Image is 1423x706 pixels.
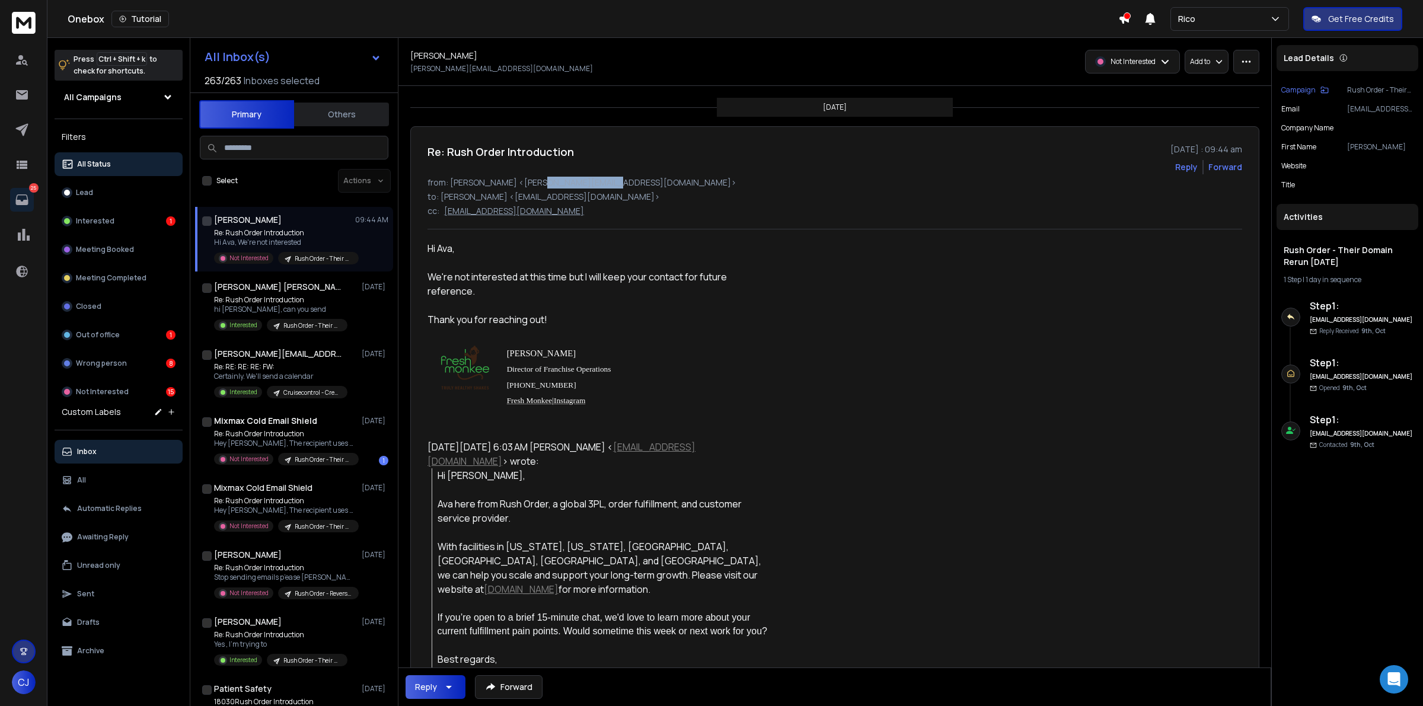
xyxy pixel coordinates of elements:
[410,50,477,62] h1: [PERSON_NAME]
[55,639,183,663] button: Archive
[55,380,183,404] button: Not Interested15
[438,612,767,636] span: If you’re open to a brief 15-minute chat, we'd love to learn more about your current fulfillment ...
[64,91,122,103] h1: All Campaigns
[195,45,391,69] button: All Inbox(s)
[55,209,183,233] button: Interested1
[362,416,388,426] p: [DATE]
[1190,57,1210,66] p: Add to
[244,74,320,88] h3: Inboxes selected
[97,52,147,66] span: Ctrl + Shift + k
[214,214,282,226] h1: [PERSON_NAME]
[294,101,389,127] button: Others
[55,295,183,318] button: Closed
[55,152,183,176] button: All Status
[76,330,120,340] p: Out of office
[111,11,169,27] button: Tutorial
[1284,275,1411,285] div: |
[76,188,93,197] p: Lead
[1380,665,1408,694] div: Open Intercom Messenger
[1281,180,1295,190] p: Title
[29,183,39,193] p: 25
[415,681,437,693] div: Reply
[205,51,270,63] h1: All Inbox(s)
[427,177,1242,189] p: from: [PERSON_NAME] <[PERSON_NAME][EMAIL_ADDRESS][DOMAIN_NAME]>
[77,532,129,542] p: Awaiting Reply
[77,447,97,456] p: Inbox
[214,429,356,439] p: Re: Rush Order Introduction
[214,281,344,293] h1: [PERSON_NAME] [PERSON_NAME]
[76,387,129,397] p: Not Interested
[77,561,120,570] p: Unread only
[427,270,774,298] div: We're not interested at this time but I will keep your contact for future reference.
[214,563,356,573] p: Re: Rush Order Introduction
[76,359,127,368] p: Wrong person
[1281,142,1316,152] p: First Name
[362,550,388,560] p: [DATE]
[229,321,257,330] p: Interested
[229,388,257,397] p: Interested
[507,349,576,358] span: [PERSON_NAME]
[1347,142,1414,152] p: [PERSON_NAME]
[283,388,340,397] p: Cruisecontrol - Crew Title - [DATE]
[507,365,611,373] span: Director of Franchise Operations
[1284,52,1334,64] p: Lead Details
[1281,123,1333,133] p: Company Name
[166,216,176,226] div: 1
[214,228,356,238] p: Re: Rush Order Introduction
[444,205,584,217] p: [EMAIL_ADDRESS][DOMAIN_NAME]
[55,554,183,577] button: Unread only
[362,684,388,694] p: [DATE]
[77,646,104,656] p: Archive
[55,582,183,606] button: Sent
[214,549,282,561] h1: [PERSON_NAME]
[427,241,774,255] div: Hi Ava,
[216,176,238,186] label: Select
[1284,244,1411,268] h1: Rush Order - Their Domain Rerun [DATE]
[1111,57,1156,66] p: Not Interested
[214,496,356,506] p: Re: Rush Order Introduction
[77,475,86,485] p: All
[1319,440,1374,449] p: Contacted
[1310,299,1414,313] h6: Step 1 :
[355,215,388,225] p: 09:44 AM
[1310,372,1414,381] h6: [EMAIL_ADDRESS][DOMAIN_NAME]
[229,254,269,263] p: Not Interested
[507,396,553,405] span: Fresh Monkee
[55,497,183,520] button: Automatic Replies
[214,238,356,247] p: Hi Ava, We're not interested
[283,321,340,330] p: Rush Order - Their Domain Rerun [DATE]
[214,630,347,640] p: Re: Rush Order Introduction
[1310,315,1414,324] h6: [EMAIL_ADDRESS][DOMAIN_NAME]
[427,440,774,468] div: [DATE][DATE] 6:03 AM [PERSON_NAME] < > wrote:
[214,305,347,314] p: hi [PERSON_NAME], can you send
[229,589,269,598] p: Not Interested
[410,64,593,74] p: [PERSON_NAME][EMAIL_ADDRESS][DOMAIN_NAME]
[214,683,272,695] h1: Patient Safety
[205,74,241,88] span: 263 / 263
[214,295,347,305] p: Re: Rush Order Introduction
[1350,440,1374,449] span: 9th, Oct
[55,525,183,549] button: Awaiting Reply
[1347,85,1414,95] p: Rush Order - Their Domain Rerun [DATE]
[12,670,36,694] button: CJ
[55,266,183,290] button: Meeting Completed
[214,616,282,628] h1: [PERSON_NAME]
[1347,104,1414,114] p: [EMAIL_ADDRESS][DOMAIN_NAME]
[76,273,146,283] p: Meeting Completed
[1303,7,1402,31] button: Get Free Credits
[295,589,352,598] p: Rush Order - Reverse Logistics [DATE]
[214,372,347,381] p: Certainly. We'll send a calendar
[76,302,101,311] p: Closed
[55,181,183,205] button: Lead
[1208,161,1242,173] div: Forward
[1284,274,1301,285] span: 1 Step
[77,589,94,599] p: Sent
[166,330,176,340] div: 1
[362,282,388,292] p: [DATE]
[55,323,183,347] button: Out of office1
[406,675,465,699] button: Reply
[214,482,312,494] h1: Mixmax Cold Email Shield
[214,573,356,582] p: Stop sending emails p’ease [PERSON_NAME]
[362,349,388,359] p: [DATE]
